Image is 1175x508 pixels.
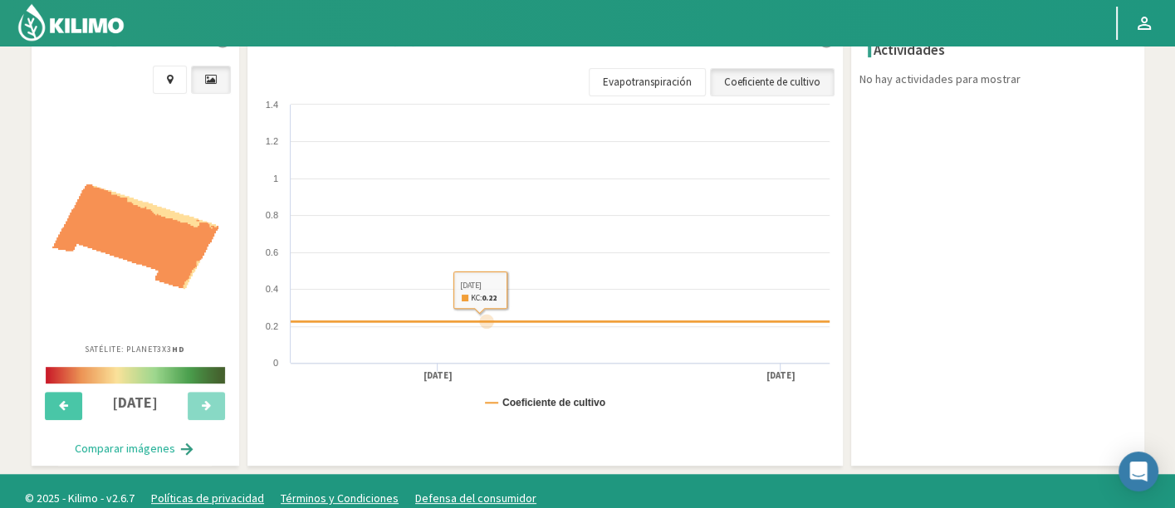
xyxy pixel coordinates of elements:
a: Políticas de privacidad [151,491,264,506]
h4: [DATE] [91,394,179,411]
text: 1 [272,173,277,183]
div: Open Intercom Messenger [1119,452,1158,491]
span: © 2025 - Kilimo - v2.6.7 [17,490,143,507]
text: 1.4 [265,100,277,110]
text: 1.2 [265,136,277,146]
p: No hay actividades para mostrar [859,71,1144,88]
text: 0 [272,358,277,368]
a: Coeficiente de cultivo [710,68,835,96]
a: Evapotranspiración [589,68,706,96]
text: 0.8 [265,210,277,220]
text: 0.2 [265,321,277,331]
text: [DATE] [766,369,795,382]
button: Comparar imágenes [58,432,212,466]
text: Coeficiente de cultivo [502,397,605,408]
b: HD [172,344,185,354]
p: Satélite: Planet [85,343,185,355]
a: Defensa del consumidor [415,491,536,506]
text: [DATE] [423,369,452,382]
img: scale [46,367,225,383]
img: Kilimo [17,2,125,42]
span: 3X3 [157,344,185,354]
h4: Actividades [874,42,945,58]
text: 0.4 [265,284,277,294]
text: 0.6 [265,247,277,257]
img: 9b7f4843-6df6-4597-8557-66157c9d3641_-_planet_-_2025-10-12.png [52,184,218,289]
a: Términos y Condiciones [281,491,399,506]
